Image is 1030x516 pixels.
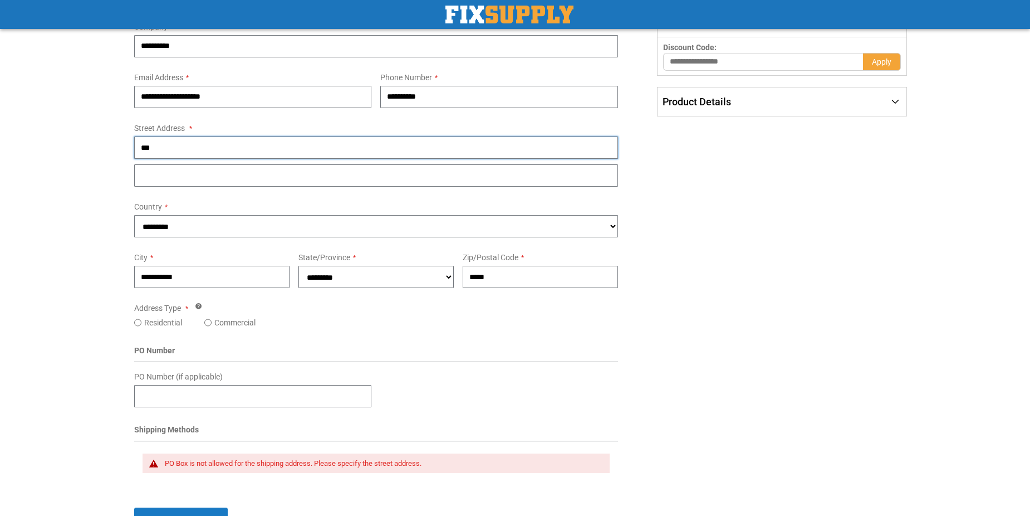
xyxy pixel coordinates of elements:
span: Zip/Postal Code [463,253,518,262]
span: Phone Number [380,73,432,82]
span: Email Address [134,73,183,82]
span: Street Address [134,124,185,133]
span: Discount Code: [663,43,717,52]
div: Shipping Methods [134,424,618,441]
span: Product Details [663,96,731,108]
span: PO Number (if applicable) [134,372,223,381]
label: Commercial [214,317,256,328]
div: PO Number [134,345,618,362]
span: Apply [872,57,891,66]
span: City [134,253,148,262]
span: Country [134,202,162,211]
span: State/Province [298,253,350,262]
span: Address Type [134,304,181,313]
a: store logo [445,6,573,23]
label: Residential [144,317,182,328]
div: PO Box is not allowed for the shipping address. Please specify the street address. [165,459,599,468]
img: Fix Industrial Supply [445,6,573,23]
span: Company [134,22,168,31]
button: Apply [863,53,901,71]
